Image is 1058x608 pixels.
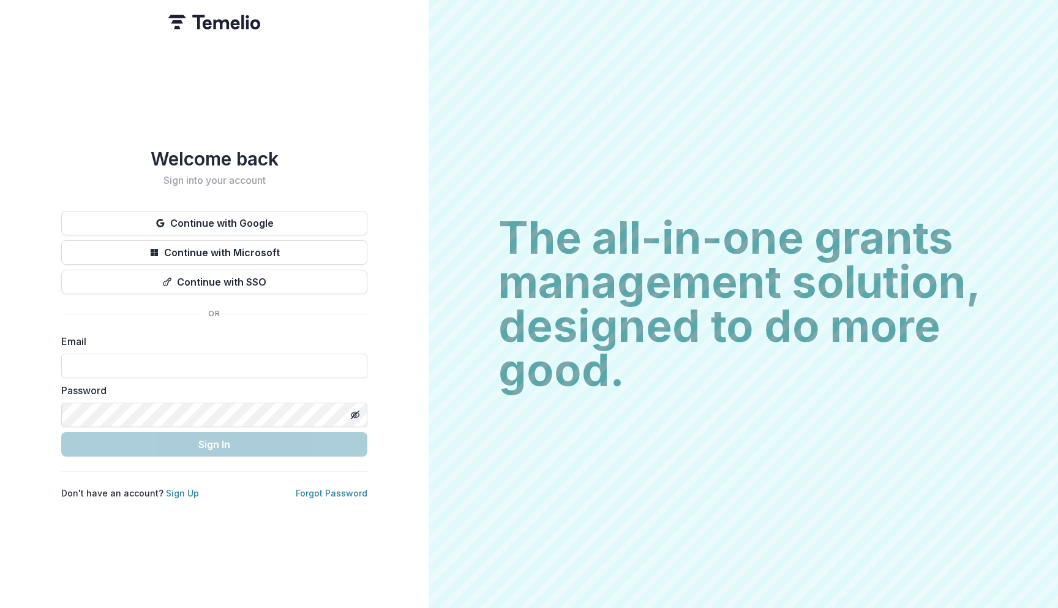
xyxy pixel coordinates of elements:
a: Sign Up [166,488,199,498]
p: Don't have an account? [61,487,199,500]
button: Continue with SSO [61,270,367,294]
h2: Sign into your account [61,175,367,186]
label: Email [61,334,360,349]
img: Temelio [168,15,260,29]
a: Forgot Password [296,488,367,498]
label: Password [61,383,360,398]
button: Toggle password visibility [345,405,365,425]
h1: Welcome back [61,148,367,170]
button: Continue with Microsoft [61,240,367,265]
button: Sign In [61,432,367,457]
button: Continue with Google [61,211,367,235]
